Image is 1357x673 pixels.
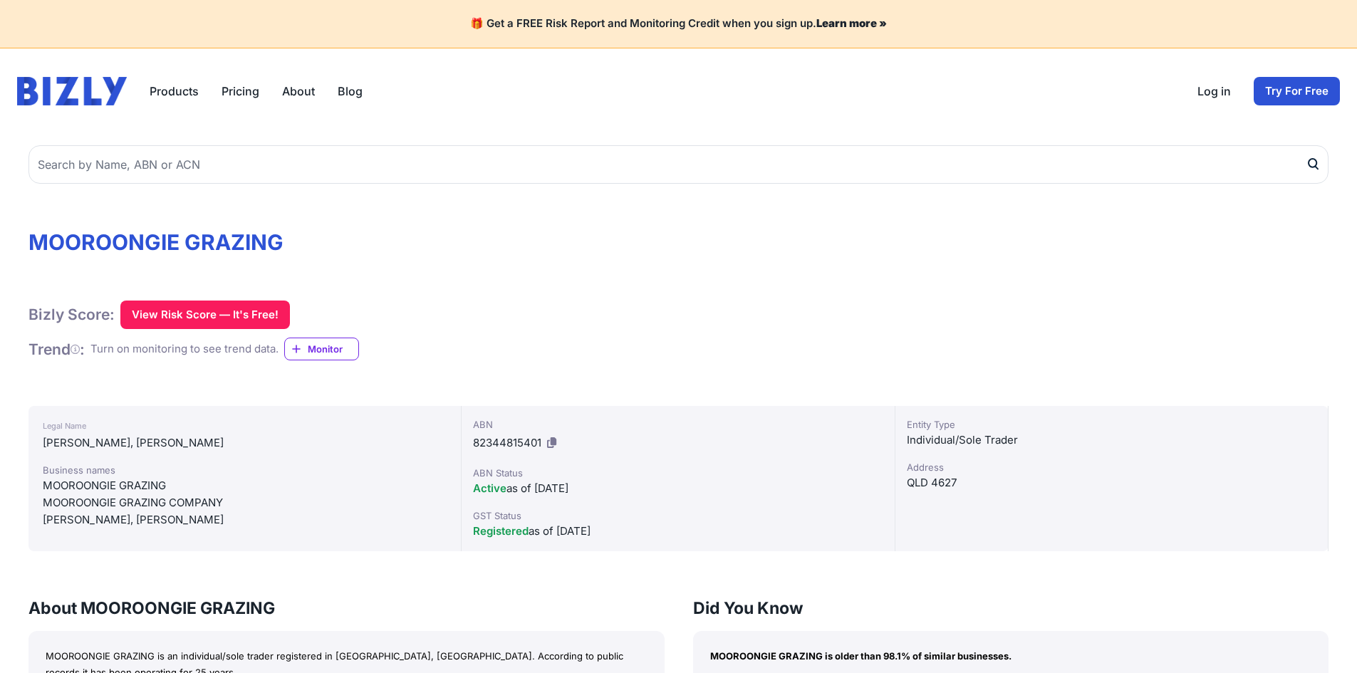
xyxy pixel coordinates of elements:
[473,480,883,497] div: as of [DATE]
[43,494,447,511] div: MOOROONGIE GRAZING COMPANY
[473,481,506,495] span: Active
[473,523,883,540] div: as of [DATE]
[43,463,447,477] div: Business names
[907,432,1316,449] div: Individual/Sole Trader
[693,597,1329,620] h3: Did You Know
[28,340,85,359] h1: Trend :
[222,83,259,100] a: Pricing
[473,436,541,449] span: 82344815401
[43,511,447,528] div: [PERSON_NAME], [PERSON_NAME]
[710,648,1312,664] p: MOOROONGIE GRAZING is older than 98.1% of similar businesses.
[43,417,447,434] div: Legal Name
[308,342,358,356] span: Monitor
[150,83,199,100] button: Products
[907,474,1316,491] div: QLD 4627
[473,508,883,523] div: GST Status
[473,466,883,480] div: ABN Status
[816,16,887,30] a: Learn more »
[28,229,1329,255] h1: MOOROONGIE GRAZING
[284,338,359,360] a: Monitor
[43,434,447,452] div: [PERSON_NAME], [PERSON_NAME]
[90,341,279,358] div: Turn on monitoring to see trend data.
[43,477,447,494] div: MOOROONGIE GRAZING
[1197,83,1231,100] a: Log in
[907,417,1316,432] div: Entity Type
[473,524,529,538] span: Registered
[338,83,363,100] a: Blog
[28,145,1329,184] input: Search by Name, ABN or ACN
[282,83,315,100] a: About
[28,305,115,324] h1: Bizly Score:
[28,597,665,620] h3: About MOOROONGIE GRAZING
[1254,77,1340,105] a: Try For Free
[473,417,883,432] div: ABN
[907,460,1316,474] div: Address
[120,301,290,329] button: View Risk Score — It's Free!
[17,17,1340,31] h4: 🎁 Get a FREE Risk Report and Monitoring Credit when you sign up.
